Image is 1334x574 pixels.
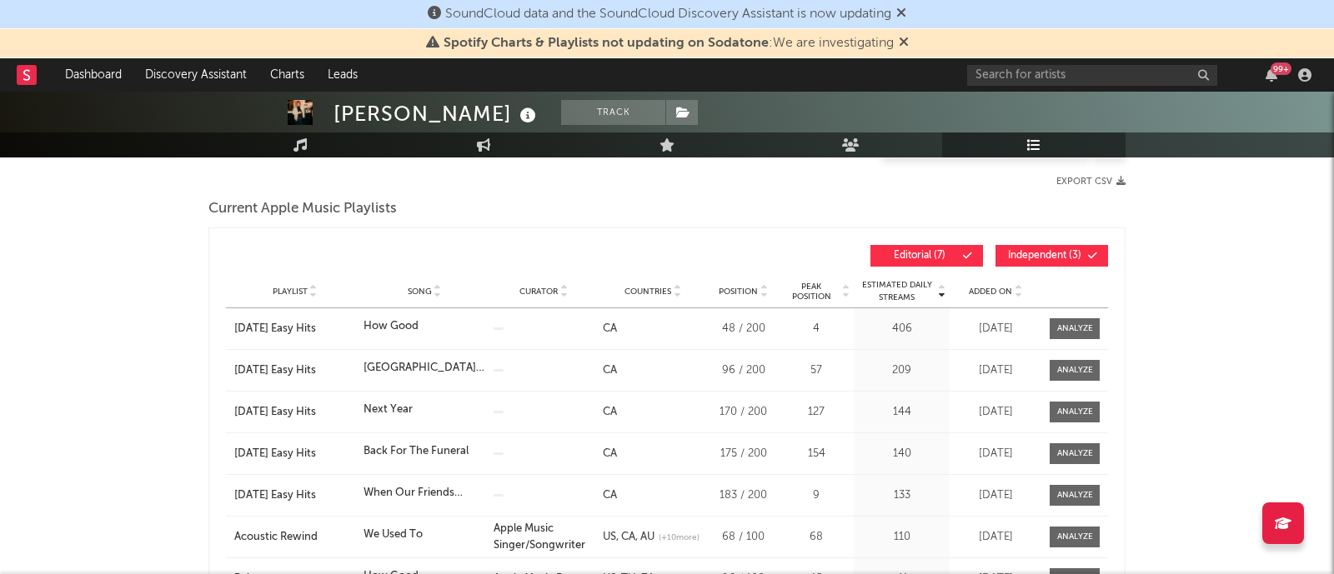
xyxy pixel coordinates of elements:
div: How Good [364,318,419,335]
a: CA [603,490,617,501]
div: 154 [783,446,850,462]
input: Search for artists [967,65,1217,86]
span: Independent ( 3 ) [1006,251,1083,261]
span: Position [719,287,758,297]
div: 68 [783,529,850,546]
div: Next Year [364,402,413,418]
div: 170 / 200 [712,404,775,421]
a: Leads [316,58,369,92]
span: Current Apple Music Playlists [208,199,397,219]
a: Dashboard [53,58,133,92]
a: Charts [258,58,316,92]
button: 99+ [1266,68,1277,82]
span: SoundCloud data and the SoundCloud Discovery Assistant is now updating [445,7,891,21]
span: Dismiss [899,37,909,50]
a: Discovery Assistant [133,58,258,92]
a: [DATE] Easy Hits [234,362,355,379]
div: 175 / 200 [712,446,775,462]
div: 133 [858,487,945,504]
button: Independent(3) [995,245,1108,267]
a: [DATE] Easy Hits [234,321,355,337]
div: [DATE] [954,446,1037,462]
div: When Our Friends Come Over [364,485,484,502]
div: [DATE] [954,362,1037,379]
span: : We are investigating [444,37,894,50]
span: Curator [519,287,558,297]
a: Acoustic Rewind [234,529,355,546]
span: Editorial ( 7 ) [881,251,958,261]
div: [PERSON_NAME] [333,100,540,127]
div: We Used To [364,527,423,543]
div: 68 / 100 [712,529,775,546]
div: [DATE] [954,487,1037,504]
div: 99 + [1271,62,1291,75]
div: [DATE] [954,529,1037,546]
a: US [603,532,616,542]
span: Added On [969,287,1012,297]
div: 140 [858,446,945,462]
div: 209 [858,362,945,379]
button: Editorial(7) [870,245,983,267]
a: CA [603,365,617,376]
button: Track [561,100,665,125]
div: [DATE] [954,404,1037,421]
div: [GEOGRAPHIC_DATA], [US_STATE] [364,360,484,377]
span: Dismiss [896,7,906,21]
span: Song [408,287,432,297]
a: [DATE] Easy Hits [234,487,355,504]
div: 96 / 200 [712,362,775,379]
div: 183 / 200 [712,487,775,504]
div: [DATE] [954,321,1037,337]
div: 48 / 200 [712,321,775,337]
a: CA [603,323,617,334]
div: 4 [783,321,850,337]
span: (+ 10 more) [659,532,700,544]
div: 144 [858,404,945,421]
span: Spotify Charts & Playlists not updating on Sodatone [444,37,769,50]
span: Peak Position [783,282,840,302]
a: Apple Music Singer/Songwriter [494,523,585,551]
a: CA [616,532,635,542]
a: CA [603,407,617,417]
span: Playlist [273,287,308,297]
div: 127 [783,404,850,421]
div: 406 [858,321,945,337]
div: 57 [783,362,850,379]
a: AU [635,532,654,542]
div: 110 [858,529,945,546]
a: CA [603,448,617,459]
a: [DATE] Easy Hits [234,404,355,421]
a: [DATE] Easy Hits [234,446,355,462]
div: Back For The Funeral [364,443,469,460]
span: Estimated Daily Streams [858,279,935,304]
span: Countries [624,287,671,297]
button: Export CSV [1056,177,1126,187]
div: 9 [783,487,850,504]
